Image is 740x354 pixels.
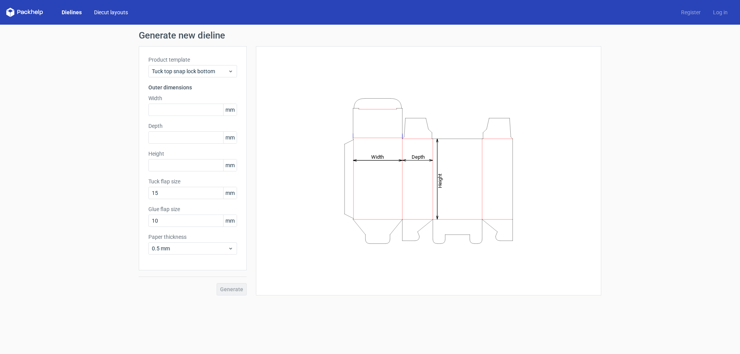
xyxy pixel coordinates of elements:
[148,56,237,64] label: Product template
[371,154,384,159] tspan: Width
[148,233,237,241] label: Paper thickness
[223,215,237,226] span: mm
[223,187,237,199] span: mm
[675,8,707,16] a: Register
[88,8,134,16] a: Diecut layouts
[437,173,443,188] tspan: Height
[223,104,237,116] span: mm
[148,150,237,158] label: Height
[148,94,237,102] label: Width
[148,178,237,185] label: Tuck flap size
[152,67,228,75] span: Tuck top snap lock bottom
[152,245,228,252] span: 0.5 mm
[148,84,237,91] h3: Outer dimensions
[223,132,237,143] span: mm
[148,122,237,130] label: Depth
[707,8,734,16] a: Log in
[148,205,237,213] label: Glue flap size
[139,31,601,40] h1: Generate new dieline
[55,8,88,16] a: Dielines
[223,159,237,171] span: mm
[412,154,425,159] tspan: Depth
